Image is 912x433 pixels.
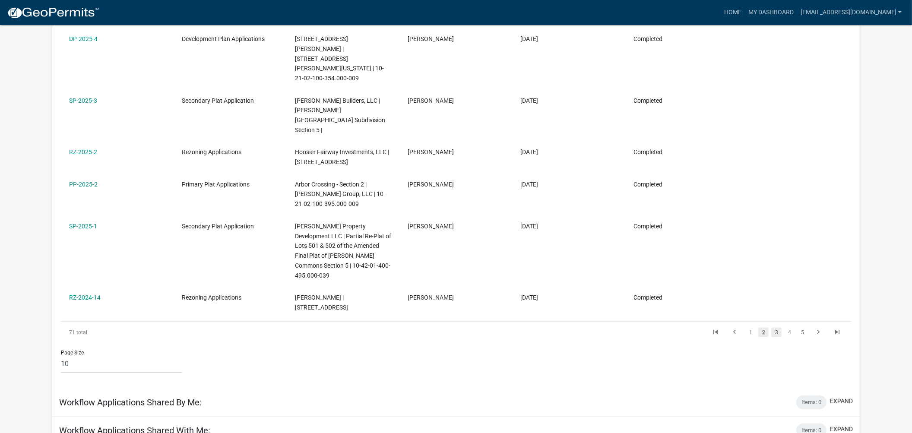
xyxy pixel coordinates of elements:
[771,328,782,337] a: 3
[408,181,454,188] span: Jason Copperwaite
[408,97,454,104] span: Jason Copperwaite
[796,325,809,340] li: page 5
[520,35,538,42] span: 02/13/2025
[520,181,538,188] span: 01/24/2025
[408,223,454,230] span: Jason Copperwaite
[633,223,662,230] span: Completed
[797,4,905,21] a: [EMAIL_ADDRESS][DOMAIN_NAME]
[69,149,97,155] a: RZ-2025-2
[295,149,389,165] span: Hoosier Fairway Investments, LLC | 1820 Charlestown Pike, Jeffersonville, IN 47130
[69,97,97,104] a: SP-2025-3
[633,35,662,42] span: Completed
[745,328,756,337] a: 1
[758,328,769,337] a: 2
[182,35,265,42] span: Development Plan Applications
[69,223,97,230] a: SP-2025-1
[182,149,241,155] span: Rezoning Applications
[295,294,348,311] span: Jackie Conard | 5102 Charlestown Pike, Jeffersonville IN 47130
[797,328,807,337] a: 5
[408,294,454,301] span: Jason Copperwaite
[744,325,757,340] li: page 1
[182,97,254,104] span: Secondary Plat Application
[721,4,745,21] a: Home
[408,149,454,155] span: Jason Copperwaite
[182,181,250,188] span: Primary Plat Applications
[633,181,662,188] span: Completed
[633,97,662,104] span: Completed
[295,223,391,279] span: Ellings Property Development LLC | Partial Re-Plat of Lots 501 & 502 of the Amended Final Plat of...
[59,397,202,408] h5: Workflow Applications Shared By Me:
[520,223,538,230] span: 01/09/2025
[796,395,826,409] div: Items: 0
[829,328,845,337] a: go to last page
[69,294,101,301] a: RZ-2024-14
[520,149,538,155] span: 01/24/2025
[408,35,454,42] span: Jason Copperwaite
[830,397,853,406] button: expand
[707,328,724,337] a: go to first page
[520,97,538,104] span: 02/13/2025
[633,294,662,301] span: Completed
[784,328,795,337] a: 4
[770,325,783,340] li: page 3
[810,328,826,337] a: go to next page
[757,325,770,340] li: page 2
[182,294,241,301] span: Rezoning Applications
[633,149,662,155] span: Completed
[745,4,797,21] a: My Dashboard
[295,97,385,133] span: Steve Thieneman Builders, LLC | Stacy Springs Subdivision Section 5 |
[295,181,385,208] span: Arbor Crossing - Section 2 | Thieneman Group, LLC | 10-21-02-100-395.000-009
[726,328,743,337] a: go to previous page
[69,181,98,188] a: PP-2025-2
[783,325,796,340] li: page 4
[69,35,98,42] a: DP-2025-4
[520,294,538,301] span: 12/18/2024
[295,35,384,82] span: 322 Thompson Lane | 322 Thompson Lane, Jeffersonville Indiana | 10-21-02-100-354.000-009
[61,322,218,343] div: 71 total
[182,223,254,230] span: Secondary Plat Application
